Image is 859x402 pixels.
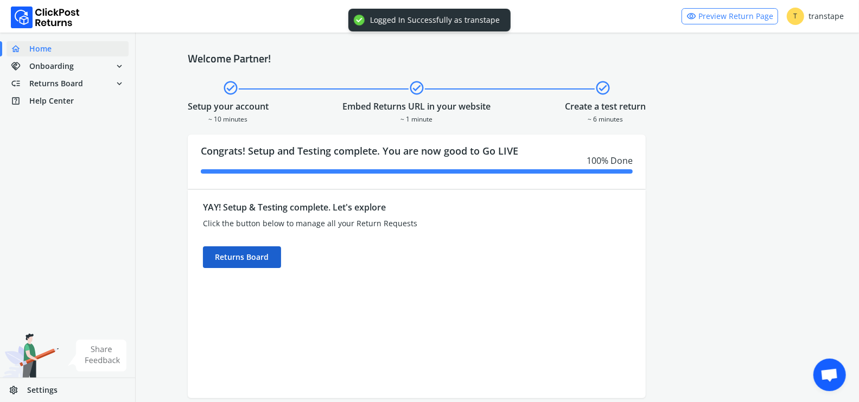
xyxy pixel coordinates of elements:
span: Home [29,43,52,54]
span: low_priority [11,76,29,91]
div: ~ 10 minutes [188,113,269,124]
span: Returns Board [29,78,83,89]
span: T [787,8,804,25]
span: expand_more [114,59,124,74]
span: check_circle [595,78,611,98]
a: visibilityPreview Return Page [682,8,778,24]
div: Returns Board [203,246,281,268]
a: homeHome [7,41,129,56]
span: handshake [11,59,29,74]
div: ~ 6 minutes [565,113,646,124]
span: home [11,41,29,56]
div: ~ 1 minute [342,113,491,124]
img: share feedback [68,340,127,372]
span: expand_more [114,76,124,91]
span: Onboarding [29,61,74,72]
span: Help Center [29,95,74,106]
div: Congrats! Setup and Testing complete. You are now good to Go LIVE [188,135,646,189]
div: YAY! Setup & Testing complete. Let's explore [203,201,516,214]
span: check_circle [409,78,425,98]
div: 100 % Done [201,154,633,167]
span: Settings [27,385,58,395]
div: Setup your account [188,100,269,113]
div: transtape [787,8,844,25]
span: check_circle [222,78,239,98]
h4: Welcome Partner! [188,52,807,65]
a: help_centerHelp Center [7,93,129,109]
a: Open chat [813,359,846,391]
div: Embed Returns URL in your website [342,100,491,113]
span: help_center [11,93,29,109]
div: Create a test return [565,100,646,113]
div: Click the button below to manage all your Return Requests [203,218,516,229]
img: Logo [11,7,80,28]
span: settings [9,382,27,398]
span: visibility [686,9,696,24]
div: Logged In Successfully as transtape [370,15,500,25]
